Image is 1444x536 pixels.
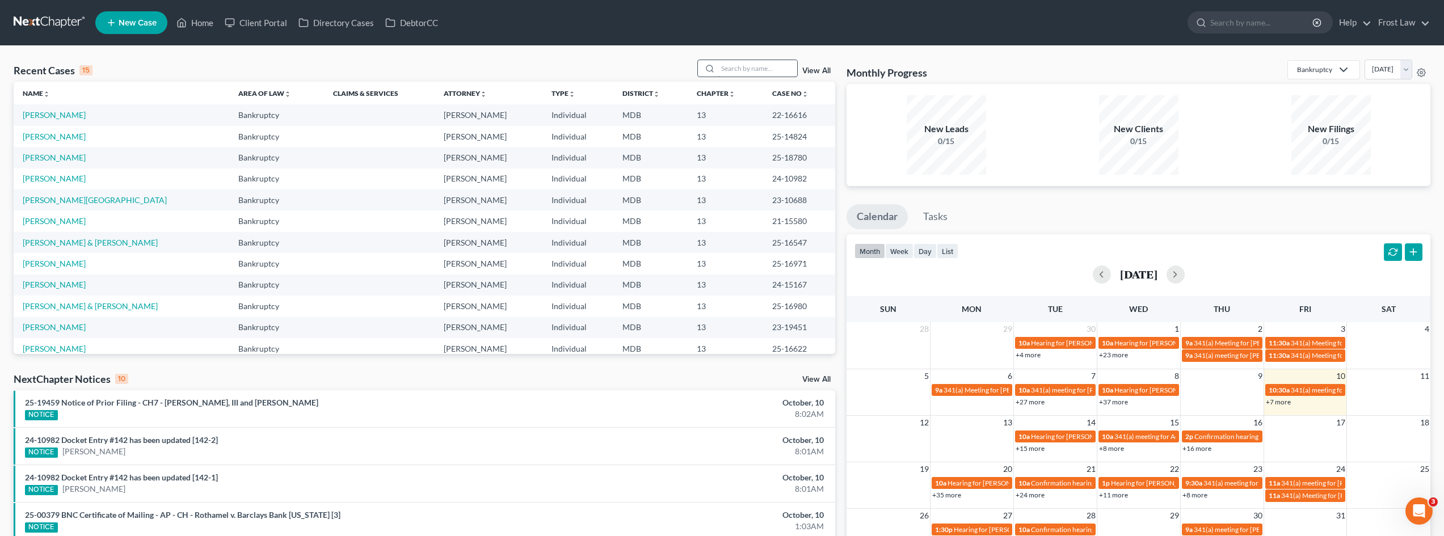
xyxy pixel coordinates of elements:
td: MDB [613,296,687,316]
td: Bankruptcy [229,317,323,338]
span: 9a [1185,525,1193,534]
span: 11a [1269,491,1280,500]
td: 23-10688 [763,189,836,210]
span: 28 [919,322,930,336]
span: 20 [1002,462,1013,476]
span: 12 [919,416,930,429]
a: Tasks [913,204,958,229]
a: Help [1333,12,1371,33]
div: NextChapter Notices [14,372,128,386]
span: Hearing for [PERSON_NAME] [PERSON_NAME] [954,525,1097,534]
a: [PERSON_NAME] [23,153,86,162]
span: Hearing for [PERSON_NAME] [1114,386,1203,394]
a: [PERSON_NAME] [62,446,125,457]
a: [PERSON_NAME] [23,132,86,141]
span: 2p [1185,432,1193,441]
span: 1 [1173,322,1180,336]
a: Client Portal [219,12,293,33]
td: 13 [688,296,763,316]
a: [PERSON_NAME] [23,174,86,183]
td: [PERSON_NAME] [435,189,542,210]
td: Bankruptcy [229,253,323,274]
span: 27 [1002,509,1013,522]
div: Bankruptcy [1297,65,1332,74]
div: 8:02AM [565,408,824,420]
td: 13 [688,189,763,210]
a: +23 more [1099,351,1128,359]
span: 13 [1002,416,1013,429]
td: 25-16547 [763,232,836,253]
a: [PERSON_NAME] [23,110,86,120]
div: NOTICE [25,410,58,420]
span: New Case [119,19,157,27]
span: 10a [1018,479,1030,487]
td: Bankruptcy [229,338,323,359]
a: +7 more [1266,398,1291,406]
a: 24-10982 Docket Entry #142 has been updated [142-1] [25,472,218,482]
iframe: Intercom live chat [1405,497,1433,525]
div: 15 [79,65,92,75]
td: 13 [688,275,763,296]
a: View All [802,67,831,75]
span: 341(a) Meeting for [PERSON_NAME] [944,386,1054,394]
td: Individual [542,104,613,125]
div: October, 10 [565,509,824,521]
td: MDB [613,104,687,125]
span: Hearing for [PERSON_NAME] [1114,339,1203,347]
span: Hearing for [PERSON_NAME] [1031,432,1119,441]
span: 11a [1269,479,1280,487]
span: 3 [1340,322,1346,336]
a: 24-10982 Docket Entry #142 has been updated [142-2] [25,435,218,445]
a: [PERSON_NAME] [23,216,86,226]
span: Sat [1382,304,1396,314]
a: +35 more [932,491,961,499]
span: 24 [1335,462,1346,476]
span: Sun [880,304,896,314]
td: 25-16971 [763,253,836,274]
th: Claims & Services [324,82,435,104]
a: View All [802,375,831,383]
a: Frost Law [1373,12,1430,33]
td: MDB [613,210,687,231]
span: 9 [1257,369,1264,383]
div: October, 10 [565,434,824,446]
td: Individual [542,210,613,231]
span: 10a [935,479,946,487]
span: Hearing for [PERSON_NAME] & [PERSON_NAME] [1031,339,1180,347]
span: 341(a) meeting for [PERSON_NAME] [1194,351,1303,360]
span: Confirmation hearing for [PERSON_NAME] [1031,525,1160,534]
span: 5 [923,369,930,383]
i: unfold_more [729,91,735,98]
div: NOTICE [25,448,58,458]
td: [PERSON_NAME] [435,210,542,231]
span: 341(a) meeting for [PERSON_NAME] [1031,386,1140,394]
span: 7 [1090,369,1097,383]
td: Bankruptcy [229,126,323,147]
span: 6 [1007,369,1013,383]
td: Bankruptcy [229,104,323,125]
td: Individual [542,317,613,338]
a: [PERSON_NAME] [23,259,86,268]
a: +8 more [1182,491,1207,499]
a: Area of Lawunfold_more [238,89,291,98]
span: 16 [1252,416,1264,429]
td: Individual [542,232,613,253]
a: +27 more [1016,398,1045,406]
a: [PERSON_NAME] & [PERSON_NAME] [23,238,158,247]
i: unfold_more [569,91,575,98]
a: Directory Cases [293,12,380,33]
a: Home [171,12,219,33]
td: Bankruptcy [229,275,323,296]
span: 10a [1018,432,1030,441]
span: 10a [1102,339,1113,347]
span: 4 [1424,322,1430,336]
td: MDB [613,147,687,168]
td: [PERSON_NAME] [435,296,542,316]
button: month [854,243,885,259]
td: MDB [613,275,687,296]
div: 0/15 [907,136,986,147]
span: 10a [1018,339,1030,347]
td: 13 [688,126,763,147]
a: [PERSON_NAME][GEOGRAPHIC_DATA] [23,195,167,205]
div: 8:01AM [565,446,824,457]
